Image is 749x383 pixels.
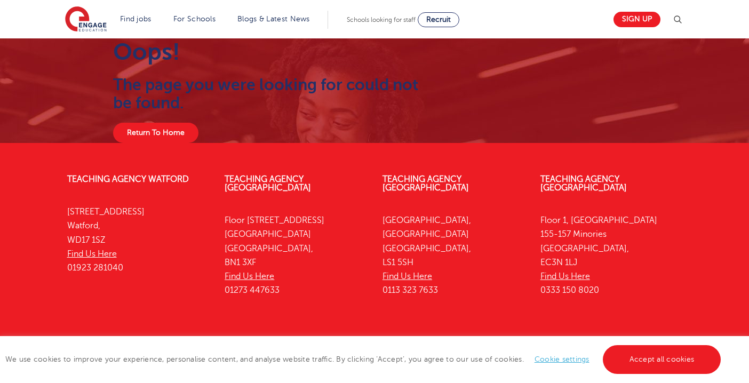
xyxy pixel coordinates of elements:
a: Teaching Agency [GEOGRAPHIC_DATA] [225,174,311,193]
a: Accept all cookies [603,345,721,374]
a: Return To Home [113,123,198,143]
a: Find Us Here [67,249,117,259]
a: Teaching Agency [GEOGRAPHIC_DATA] [540,174,627,193]
span: Schools looking for staff [347,16,416,23]
a: Find Us Here [540,272,590,281]
a: Teaching Agency [GEOGRAPHIC_DATA] [383,174,469,193]
p: [STREET_ADDRESS] Watford, WD17 1SZ 01923 281040 [67,205,209,275]
a: Blogs & Latest News [237,15,310,23]
a: Find Us Here [225,272,274,281]
span: Recruit [426,15,451,23]
a: Find jobs [120,15,152,23]
p: Floor [STREET_ADDRESS] [GEOGRAPHIC_DATA] [GEOGRAPHIC_DATA], BN1 3XF 01273 447633 [225,213,366,298]
p: [GEOGRAPHIC_DATA], [GEOGRAPHIC_DATA] [GEOGRAPHIC_DATA], LS1 5SH 0113 323 7633 [383,213,524,298]
p: Floor 1, [GEOGRAPHIC_DATA] 155-157 Minories [GEOGRAPHIC_DATA], EC3N 1LJ 0333 150 8020 [540,213,682,298]
a: Sign up [613,12,660,27]
a: For Schools [173,15,216,23]
a: Teaching Agency Watford [67,174,189,184]
a: Recruit [418,12,459,27]
img: Engage Education [65,6,107,33]
h2: The page you were looking for could not be found. [113,76,421,112]
h1: Oops! [113,38,421,65]
a: Cookie settings [535,355,589,363]
span: We use cookies to improve your experience, personalise content, and analyse website traffic. By c... [5,355,723,363]
a: Find Us Here [383,272,432,281]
